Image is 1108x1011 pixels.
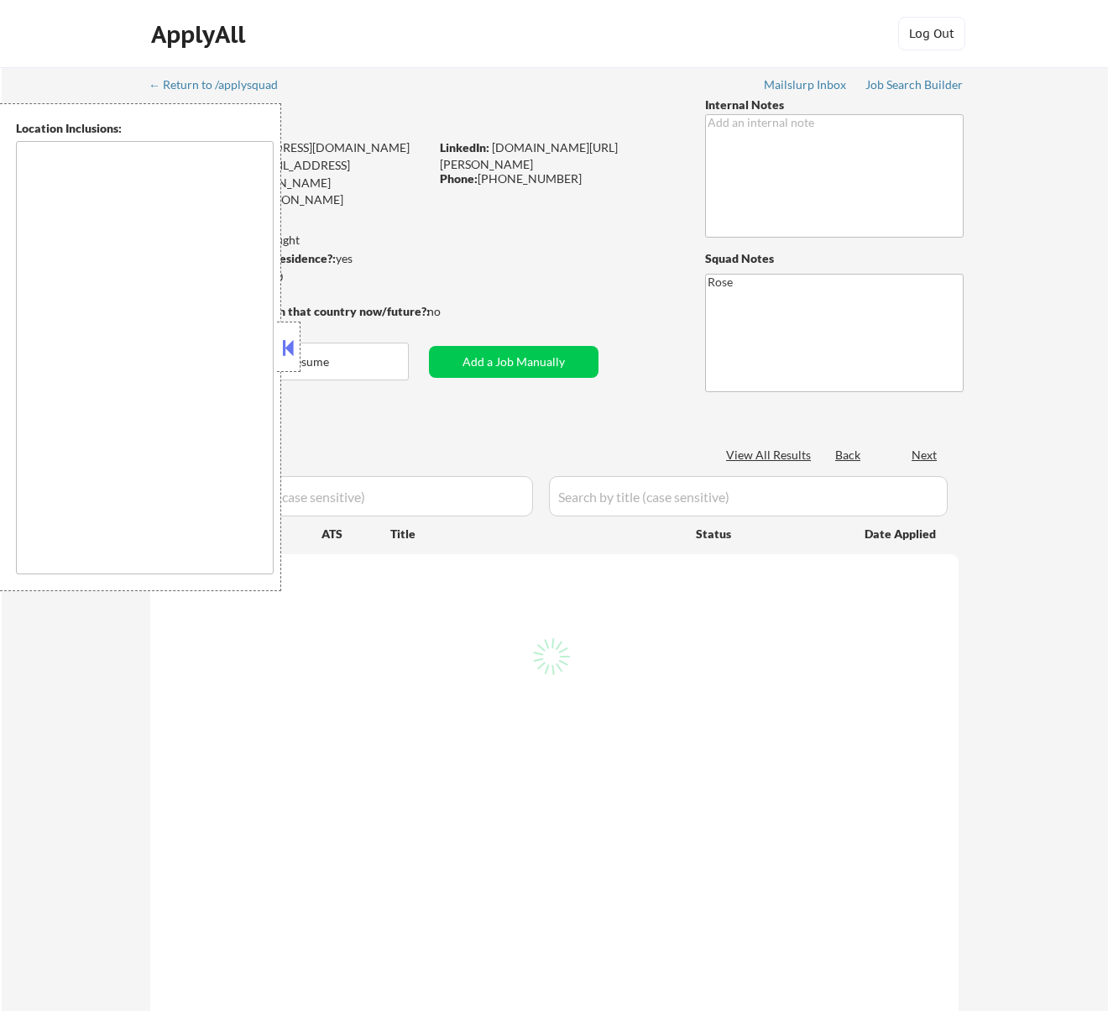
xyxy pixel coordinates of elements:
[912,447,938,464] div: Next
[865,526,938,542] div: Date Applied
[16,120,274,137] div: Location Inclusions:
[696,518,840,548] div: Status
[865,79,964,91] div: Job Search Builder
[898,17,965,50] button: Log Out
[321,526,390,542] div: ATS
[440,140,618,171] a: [DOMAIN_NAME][URL][PERSON_NAME]
[149,79,294,91] div: ← Return to /applysquad
[549,476,948,516] input: Search by title (case sensitive)
[440,171,478,186] strong: Phone:
[835,447,862,464] div: Back
[390,526,680,542] div: Title
[440,170,677,187] div: [PHONE_NUMBER]
[427,303,475,320] div: no
[151,20,250,49] div: ApplyAll
[726,447,816,464] div: View All Results
[155,476,533,516] input: Search by company (case sensitive)
[429,346,598,378] button: Add a Job Manually
[764,78,848,95] a: Mailslurp Inbox
[150,109,495,130] div: [PERSON_NAME]
[705,97,964,113] div: Internal Notes
[149,78,294,95] a: ← Return to /applysquad
[440,140,489,155] strong: LinkedIn:
[764,79,848,91] div: Mailslurp Inbox
[705,250,964,267] div: Squad Notes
